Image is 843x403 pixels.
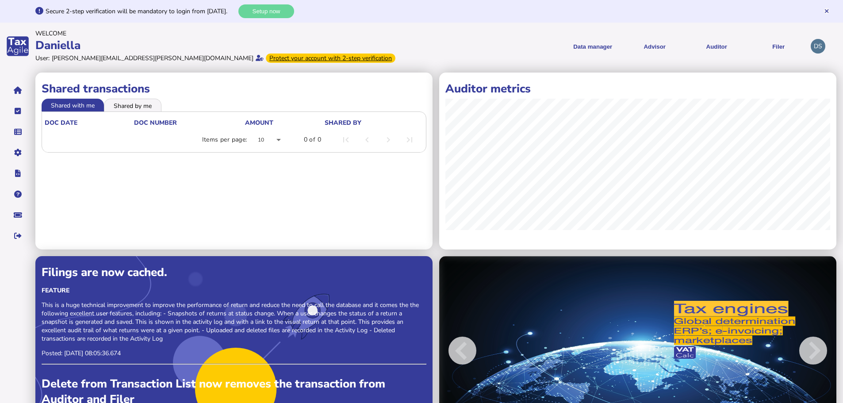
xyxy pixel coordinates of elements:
[811,39,825,54] div: Profile settings
[202,135,247,144] div: Items per page:
[42,286,426,295] div: Feature
[238,4,294,18] button: Setup now
[52,54,253,62] div: [PERSON_NAME][EMAIL_ADDRESS][PERSON_NAME][DOMAIN_NAME]
[134,119,177,127] div: doc number
[325,119,361,127] div: shared by
[42,265,426,280] div: Filings are now cached.
[689,35,744,57] button: Auditor
[8,164,27,183] button: Developer hub links
[256,55,264,61] i: Email verified
[134,119,244,127] div: doc number
[45,119,133,127] div: doc date
[8,81,27,100] button: Home
[266,54,395,63] div: From Oct 1, 2025, 2-step verification will be required to login. Set it up now...
[8,143,27,162] button: Manage settings
[46,7,236,15] div: Secure 2-step verification will be mandatory to login from [DATE].
[35,38,419,53] div: Daniella
[8,226,27,245] button: Sign out
[8,102,27,120] button: Tasks
[35,54,50,62] div: User:
[35,29,419,38] div: Welcome
[42,301,426,343] p: This is a huge technical improvement to improve the performance of return and reduce the need to ...
[824,8,830,14] button: Hide message
[445,81,830,96] h1: Auditor metrics
[8,123,27,141] button: Data manager
[42,349,426,357] p: Posted: [DATE] 08:05:36.674
[751,35,806,57] button: Filer
[423,35,807,57] menu: navigate products
[627,35,682,57] button: Shows a dropdown of VAT Advisor options
[325,119,421,127] div: shared by
[8,206,27,224] button: Raise a support ticket
[304,135,321,144] div: 0 of 0
[104,99,161,111] li: Shared by me
[45,119,77,127] div: doc date
[42,99,104,111] li: Shared with me
[8,185,27,203] button: Help pages
[245,119,273,127] div: Amount
[245,119,324,127] div: Amount
[42,81,426,96] h1: Shared transactions
[565,35,621,57] button: Shows a dropdown of Data manager options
